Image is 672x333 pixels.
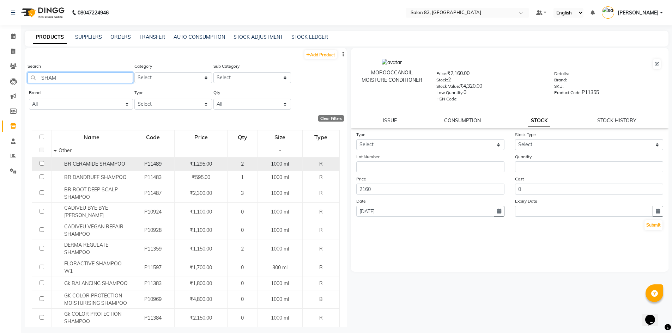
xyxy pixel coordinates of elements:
label: Search [28,63,41,69]
span: P10924 [144,209,162,215]
span: 1000 ml [271,161,289,167]
span: R [319,190,323,196]
span: ₹595.00 [192,174,210,180]
a: CONSUMPTION [444,117,481,124]
span: GK COLOR PROTECTION MOISTURISING SHAMPOO [64,292,127,306]
iframe: chat widget [642,305,665,326]
span: P11597 [144,264,162,271]
span: BR DANDRUFF SHAMPOO [64,174,127,180]
img: sangita [602,6,614,19]
span: ₹2,150.00 [190,315,212,321]
span: B [319,296,323,302]
span: 1 [241,174,244,180]
span: 1000 ml [271,315,289,321]
div: Size [258,131,302,143]
span: Gk COLOR PROTECTION SHAMPOO [64,311,121,325]
label: Qty [213,90,220,96]
span: P11384 [144,315,162,321]
span: [PERSON_NAME] [618,9,659,17]
div: Code [132,131,174,143]
span: 1000 ml [271,246,289,252]
span: R [319,227,323,233]
span: 0 [241,280,244,286]
span: 1000 ml [271,296,289,302]
a: Add Product [304,50,337,59]
span: P11383 [144,280,162,286]
span: R [319,161,323,167]
div: Price [175,131,226,143]
label: Sub Category [213,63,240,69]
label: Stock: [436,77,448,83]
span: 0 [241,296,244,302]
div: MOROOCCANOIL MOISTURE CONDITIONER [358,69,426,84]
span: P11483 [144,174,162,180]
label: Price [356,176,366,182]
label: Lot Number [356,154,380,160]
label: Expiry Date [515,198,537,204]
span: ₹1,295.00 [190,161,212,167]
span: P11487 [144,190,162,196]
a: ORDERS [110,34,131,40]
span: R [319,209,323,215]
span: Other [59,147,72,154]
div: P11355 [554,89,661,99]
span: R [319,264,323,271]
a: AUTO CONSUMPTION [174,34,225,40]
div: Type [303,131,339,143]
span: 1000 ml [271,227,289,233]
label: Details: [554,70,569,77]
span: ₹4,800.00 [190,296,212,302]
a: PRODUCTS [33,31,67,44]
input: Search by product name or code [28,72,133,83]
label: Stock Value: [436,83,460,90]
span: - [279,147,281,154]
span: ₹1,700.00 [190,264,212,271]
label: HSN Code: [436,96,458,102]
label: Date [356,198,366,204]
span: Gk BALANCING SHAMPOO [64,280,128,286]
span: 0 [241,227,244,233]
span: ₹1,800.00 [190,280,212,286]
span: R [319,280,323,286]
span: 1000 ml [271,174,289,180]
label: Brand: [554,77,567,83]
span: 2 [241,161,244,167]
span: P10928 [144,227,162,233]
label: Brand [29,90,41,96]
div: ₹2,160.00 [436,70,544,80]
span: R [319,315,323,321]
span: ₹1,150.00 [190,246,212,252]
span: CADIVEU BYE BYE [PERSON_NAME] [64,205,108,218]
a: STOCK [528,115,550,127]
img: avatar [382,59,402,66]
span: FLORACTIVE SHAMPOO W1 [64,260,122,274]
span: P10969 [144,296,162,302]
label: Type [356,131,365,138]
span: 1000 ml [271,280,289,286]
div: Qty [228,131,257,143]
label: Product Code: [554,90,582,96]
span: 0 [241,209,244,215]
div: Clear Filters [318,115,344,122]
span: 300 ml [272,264,287,271]
span: ₹2,300.00 [190,190,212,196]
span: ₹1,100.00 [190,227,212,233]
a: STOCK ADJUSTMENT [234,34,283,40]
label: Cost [515,176,524,182]
span: BR ROOT DEEP SCALP SHAMPOO [64,186,118,200]
span: 0 [241,264,244,271]
label: Type [134,90,144,96]
a: SUPPLIERS [75,34,102,40]
span: 3 [241,190,244,196]
label: Price: [436,70,447,77]
span: R [319,174,323,180]
span: 1000 ml [271,190,289,196]
span: Collapse Row [54,147,59,154]
a: ISSUE [383,117,397,124]
span: BR CERAMIDE SHAMPOO [64,161,125,167]
span: 2 [241,246,244,252]
label: Stock Type [515,131,536,138]
span: P11359 [144,246,162,252]
span: P11489 [144,161,162,167]
div: ₹4,320.00 [436,82,544,92]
